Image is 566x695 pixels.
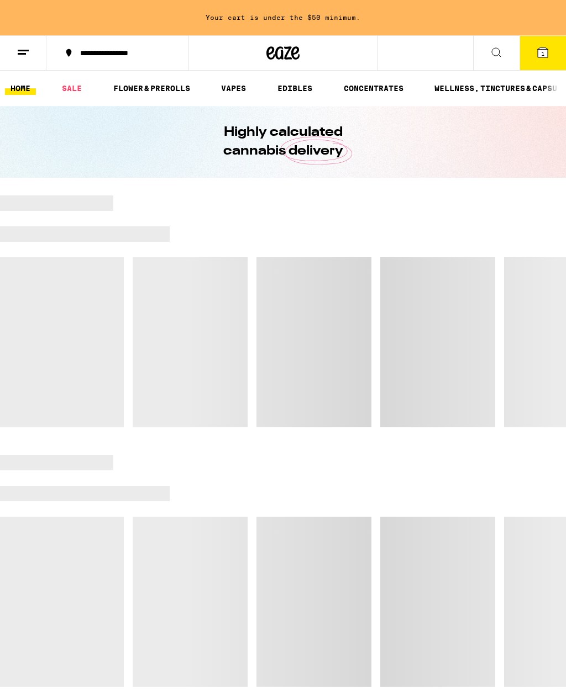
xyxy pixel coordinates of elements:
[338,82,409,95] a: CONCENTRATES
[56,82,87,95] a: SALE
[192,123,374,161] h1: Highly calculated cannabis delivery
[216,82,251,95] a: VAPES
[272,82,318,95] a: EDIBLES
[5,82,36,95] a: HOME
[520,36,566,70] button: 1
[108,82,196,95] a: FLOWER & PREROLLS
[541,50,544,57] span: 1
